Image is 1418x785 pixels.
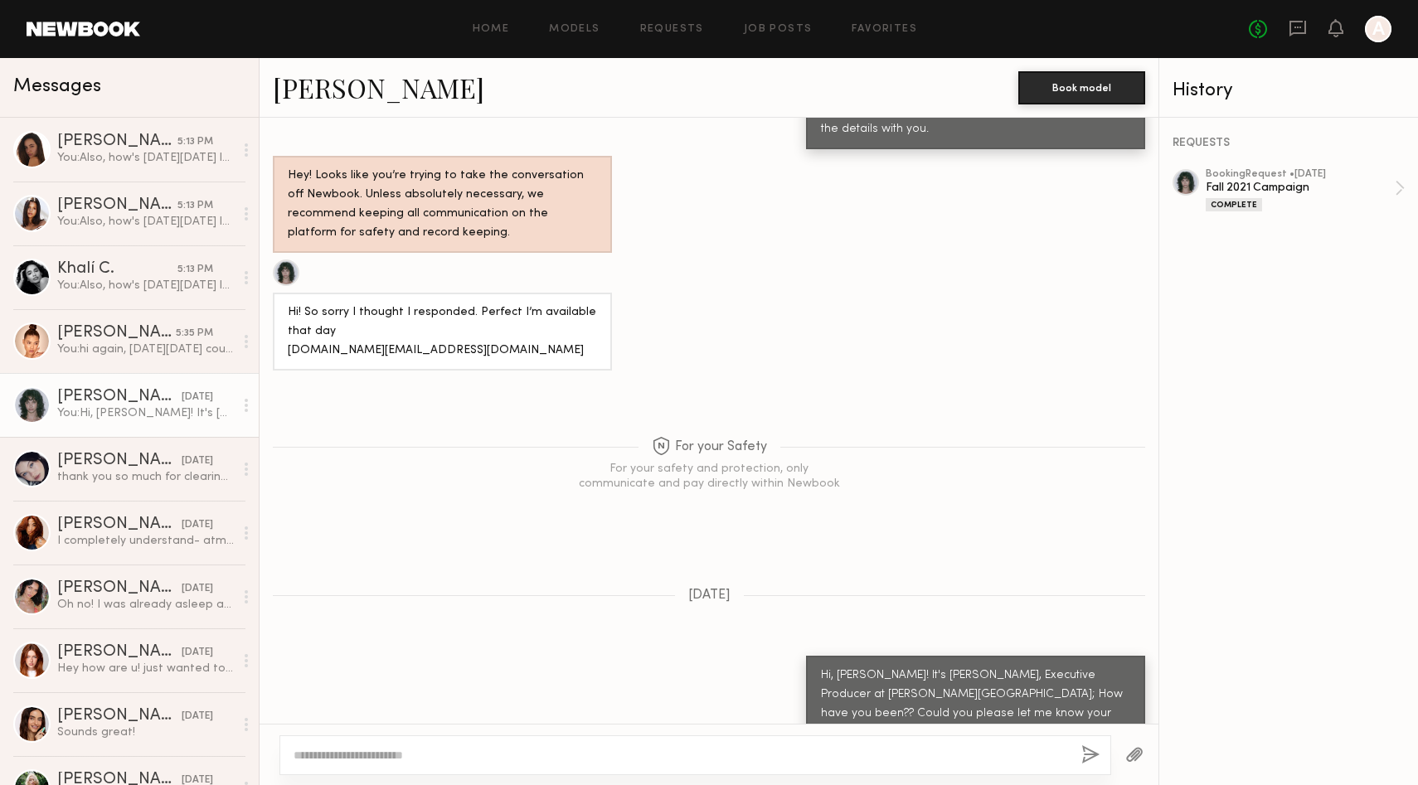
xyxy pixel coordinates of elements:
[177,198,213,214] div: 5:13 PM
[57,453,182,469] div: [PERSON_NAME]
[744,24,813,35] a: Job Posts
[57,405,234,421] div: You: Hi, [PERSON_NAME]! It's [PERSON_NAME], Executive Producer at [PERSON_NAME][GEOGRAPHIC_DATA];...
[57,261,177,278] div: Khalí C.
[1173,138,1405,149] div: REQUESTS
[473,24,510,35] a: Home
[57,597,234,613] div: Oh no! I was already asleep and didn’t see the message! Yes, please reach out for the next one! H...
[177,134,213,150] div: 5:13 PM
[1018,71,1145,104] button: Book model
[182,581,213,597] div: [DATE]
[1206,169,1395,180] div: booking Request • [DATE]
[57,469,234,485] div: thank you so much for clearing things up, really appreciate it [PERSON_NAME]. Have a great day
[549,24,600,35] a: Models
[176,326,213,342] div: 5:35 PM
[182,709,213,724] div: [DATE]
[652,437,767,458] span: For your Safety
[576,462,842,492] div: For your safety and protection, only communicate and pay directly within Newbook
[182,645,213,661] div: [DATE]
[57,389,182,405] div: [PERSON_NAME]
[57,708,182,724] div: [PERSON_NAME]
[57,133,177,150] div: [PERSON_NAME]
[57,197,177,214] div: [PERSON_NAME]
[288,167,597,243] div: Hey! Looks like you’re trying to take the conversation off Newbook. Unless absolutely necessary, ...
[1206,180,1395,196] div: Fall 2021 Campaign
[273,70,484,105] a: [PERSON_NAME]
[852,24,917,35] a: Favorites
[1173,81,1405,100] div: History
[57,516,182,533] div: [PERSON_NAME]
[57,644,182,661] div: [PERSON_NAME]
[57,724,234,740] div: Sounds great!
[288,303,597,361] div: Hi! So sorry I thought I responded. Perfect I’m available that day [DOMAIN_NAME][EMAIL_ADDRESS][D...
[177,262,213,278] div: 5:13 PM
[1365,16,1391,42] a: A
[57,661,234,676] div: Hey how are u! just wanted to reach out and share that I am now an influencer agent at Bounty LA ...
[1206,169,1405,211] a: bookingRequest •[DATE]Fall 2021 CampaignComplete
[1018,80,1145,94] a: Book model
[688,589,731,603] span: [DATE]
[1206,198,1262,211] div: Complete
[821,666,1130,762] div: Hi, [PERSON_NAME]! It's [PERSON_NAME], Executive Producer at [PERSON_NAME][GEOGRAPHIC_DATA]; How ...
[182,453,213,469] div: [DATE]
[13,77,101,96] span: Messages
[57,533,234,549] div: I completely understand- atm it doesn’t make sense for me but hopefully in the future we can make...
[57,580,182,597] div: [PERSON_NAME]
[57,214,234,230] div: You: Also, how's [DATE][DATE] look?
[57,150,234,166] div: You: Also, how's [DATE][DATE] look?
[182,390,213,405] div: [DATE]
[640,24,704,35] a: Requests
[57,342,234,357] div: You: hi again, [DATE][DATE] could possibly work! Let me know if you're good with the new payment ...
[182,517,213,533] div: [DATE]
[57,325,176,342] div: [PERSON_NAME]
[57,278,234,293] div: You: Also, how's [DATE][DATE] look?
